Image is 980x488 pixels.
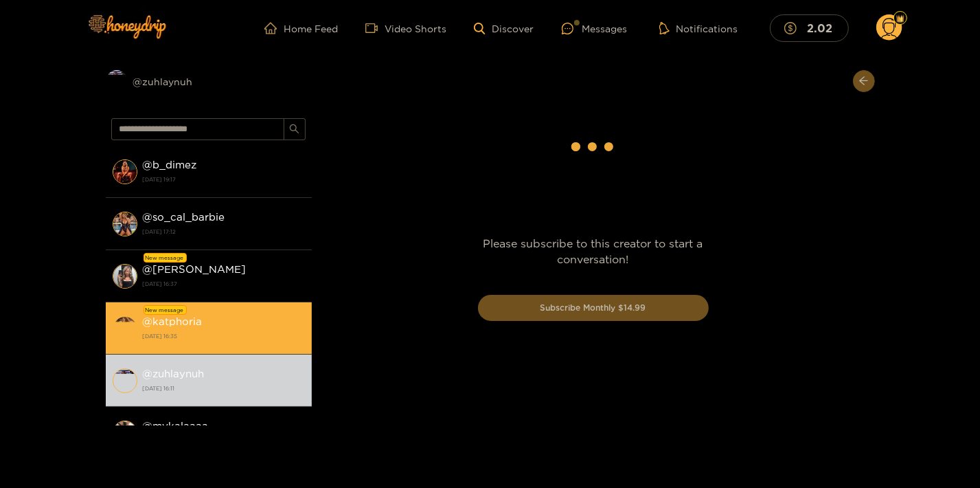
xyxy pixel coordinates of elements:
[562,21,628,36] div: Messages
[113,421,137,445] img: conversation
[896,14,904,23] img: Fan Level
[143,263,247,275] strong: @ [PERSON_NAME]
[113,368,137,393] img: conversation
[143,173,305,186] strong: [DATE] 19:17
[264,22,338,34] a: Home Feed
[805,21,834,35] mark: 2.02
[143,382,305,395] strong: [DATE] 16:11
[770,14,849,41] button: 2.02
[284,118,306,140] button: search
[144,305,187,315] div: New message
[143,420,209,432] strong: @ mykalaaaa
[289,124,299,135] span: search
[478,236,709,267] p: Please subscribe to this creator to start a conversation!
[143,368,205,379] strong: @ zuhlaynuh
[143,225,305,238] strong: [DATE] 17:12
[143,159,197,170] strong: @ b_dimez
[858,76,869,87] span: arrow-left
[113,264,137,289] img: conversation
[143,211,225,223] strong: @ so_cal_barbie
[113,212,137,236] img: conversation
[365,22,446,34] a: Video Shorts
[143,315,203,327] strong: @ katphoria
[853,70,875,92] button: arrow-left
[143,278,305,290] strong: [DATE] 16:37
[113,316,137,341] img: conversation
[655,21,742,35] button: Notifications
[144,253,187,263] div: New message
[784,22,804,34] span: dollar
[365,22,385,34] span: video-camera
[143,330,305,342] strong: [DATE] 16:35
[474,23,534,34] a: Discover
[478,295,709,321] button: Subscribe Monthly $14.99
[264,22,284,34] span: home
[106,70,312,92] div: @zuhlaynuh
[113,159,137,184] img: conversation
